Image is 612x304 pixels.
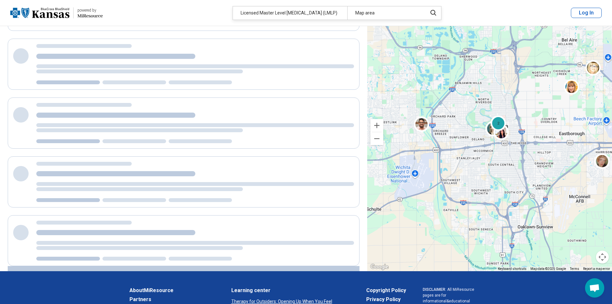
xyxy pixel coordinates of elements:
button: Zoom out [370,132,383,145]
a: AboutMiResource [129,287,215,294]
a: Privacy Policy [366,296,406,303]
a: Partners [129,296,215,303]
span: Map data ©2025 Google [530,267,566,271]
div: Map area [347,6,423,20]
a: Terms (opens in new tab) [570,267,579,271]
div: Licensed Master Level [MEDICAL_DATA] (LMLP) [233,6,347,20]
a: Copyright Policy [366,287,406,294]
span: DISCLAIMER [423,287,445,292]
img: Blue Cross Blue Shield Kansas [10,5,69,21]
a: Blue Cross Blue Shield Kansaspowered by [10,5,103,21]
a: Open this area in Google Maps (opens a new window) [369,263,390,271]
button: Map camera controls [596,251,609,263]
a: Learning center [231,287,350,294]
img: Google [369,263,390,271]
button: Keyboard shortcuts [498,267,527,271]
div: powered by [77,7,103,13]
div: Open chat [585,278,604,298]
button: Zoom in [370,119,383,132]
a: Report a map error [583,267,610,271]
button: Log In [571,8,602,18]
div: 2 [491,115,506,131]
